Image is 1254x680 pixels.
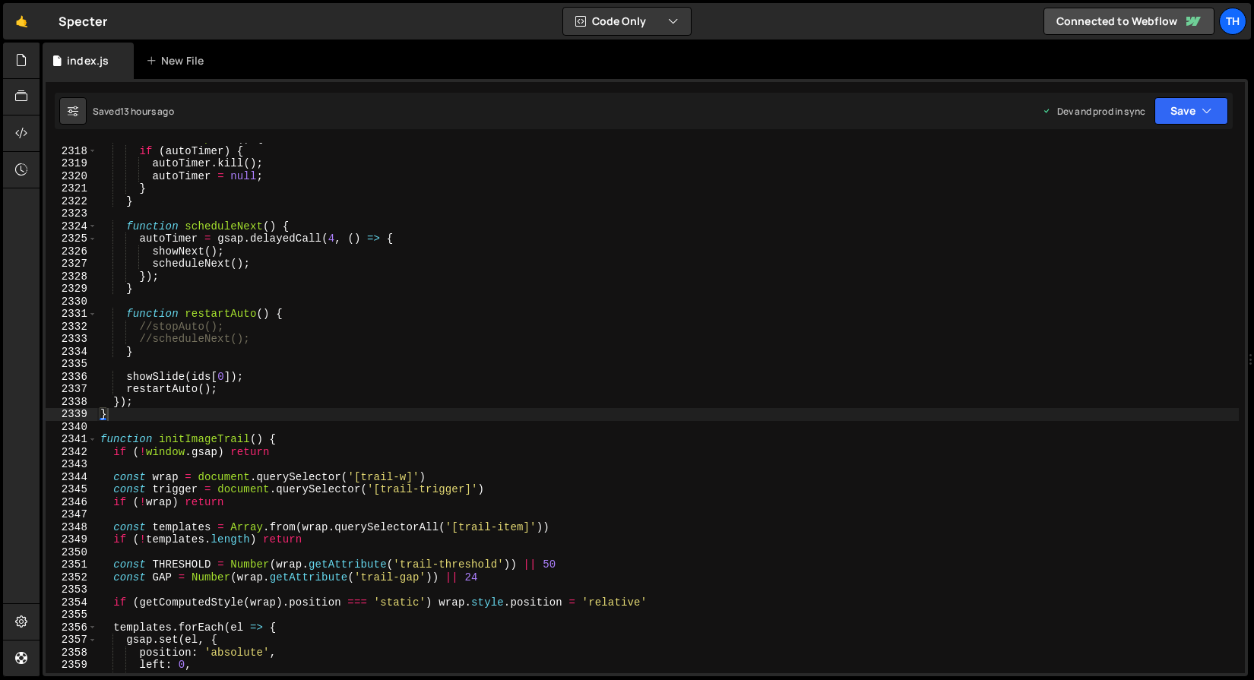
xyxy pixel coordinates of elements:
[46,647,97,659] div: 2358
[3,3,40,40] a: 🤙
[46,371,97,384] div: 2336
[46,521,97,534] div: 2348
[46,471,97,484] div: 2344
[46,659,97,672] div: 2359
[46,258,97,270] div: 2327
[46,483,97,496] div: 2345
[46,358,97,371] div: 2335
[67,53,109,68] div: index.js
[46,634,97,647] div: 2357
[46,321,97,334] div: 2332
[1154,97,1228,125] button: Save
[46,408,97,421] div: 2339
[46,433,97,446] div: 2341
[46,421,97,434] div: 2340
[46,383,97,396] div: 2337
[46,220,97,233] div: 2324
[146,53,210,68] div: New File
[46,596,97,609] div: 2354
[120,105,174,118] div: 13 hours ago
[93,105,174,118] div: Saved
[46,609,97,621] div: 2355
[46,621,97,634] div: 2356
[46,308,97,321] div: 2331
[46,333,97,346] div: 2333
[46,584,97,596] div: 2353
[1042,105,1145,118] div: Dev and prod in sync
[46,533,97,546] div: 2349
[46,546,97,559] div: 2350
[59,12,107,30] div: Specter
[46,396,97,409] div: 2338
[46,296,97,308] div: 2330
[46,496,97,509] div: 2346
[46,571,97,584] div: 2352
[46,245,97,258] div: 2326
[46,170,97,183] div: 2320
[563,8,691,35] button: Code Only
[46,157,97,170] div: 2319
[46,446,97,459] div: 2342
[46,346,97,359] div: 2334
[46,145,97,158] div: 2318
[46,207,97,220] div: 2323
[46,232,97,245] div: 2325
[1043,8,1214,35] a: Connected to Webflow
[46,558,97,571] div: 2351
[46,270,97,283] div: 2328
[46,458,97,471] div: 2343
[1219,8,1246,35] a: Th
[46,508,97,521] div: 2347
[46,283,97,296] div: 2329
[46,182,97,195] div: 2321
[46,195,97,208] div: 2322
